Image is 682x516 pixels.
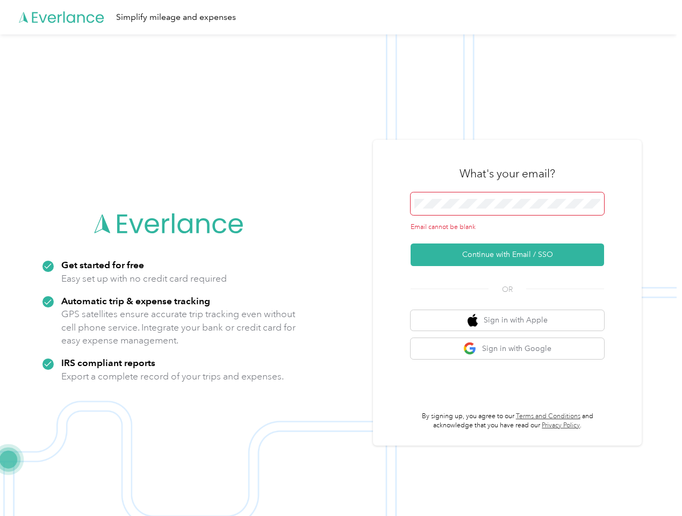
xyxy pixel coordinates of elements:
img: apple logo [468,314,478,327]
div: Simplify mileage and expenses [116,11,236,24]
h3: What's your email? [460,166,555,181]
p: GPS satellites ensure accurate trip tracking even without cell phone service. Integrate your bank... [61,307,296,347]
strong: IRS compliant reports [61,357,155,368]
p: Easy set up with no credit card required [61,272,227,285]
div: Email cannot be blank [411,223,604,232]
p: By signing up, you agree to our and acknowledge that you have read our . [411,412,604,431]
p: Export a complete record of your trips and expenses. [61,370,284,383]
img: google logo [463,342,477,355]
a: Terms and Conditions [516,412,580,420]
button: Continue with Email / SSO [411,243,604,266]
button: google logoSign in with Google [411,338,604,359]
span: OR [489,284,526,295]
a: Privacy Policy [542,421,580,429]
strong: Automatic trip & expense tracking [61,295,210,306]
strong: Get started for free [61,259,144,270]
button: apple logoSign in with Apple [411,310,604,331]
